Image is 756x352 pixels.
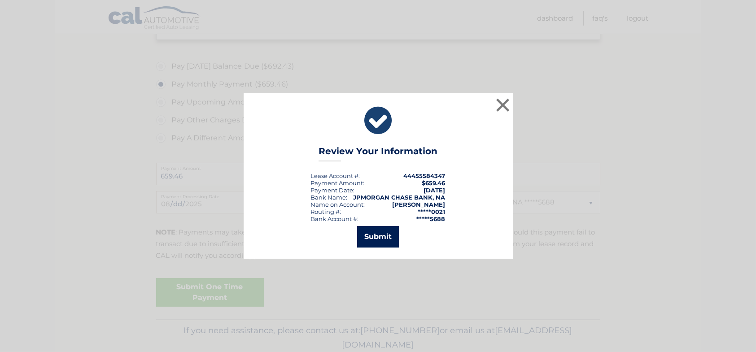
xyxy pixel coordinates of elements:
[311,187,355,194] div: :
[311,179,365,187] div: Payment Amount:
[319,146,437,161] h3: Review Your Information
[404,172,446,179] strong: 44455584347
[494,96,512,114] button: ×
[311,208,341,215] div: Routing #:
[393,201,446,208] strong: [PERSON_NAME]
[424,187,446,194] span: [DATE]
[311,215,359,222] div: Bank Account #:
[311,194,348,201] div: Bank Name:
[357,226,399,248] button: Submit
[311,187,354,194] span: Payment Date
[311,201,365,208] div: Name on Account:
[422,179,446,187] span: $659.46
[354,194,446,201] strong: JPMORGAN CHASE BANK, NA
[311,172,360,179] div: Lease Account #:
